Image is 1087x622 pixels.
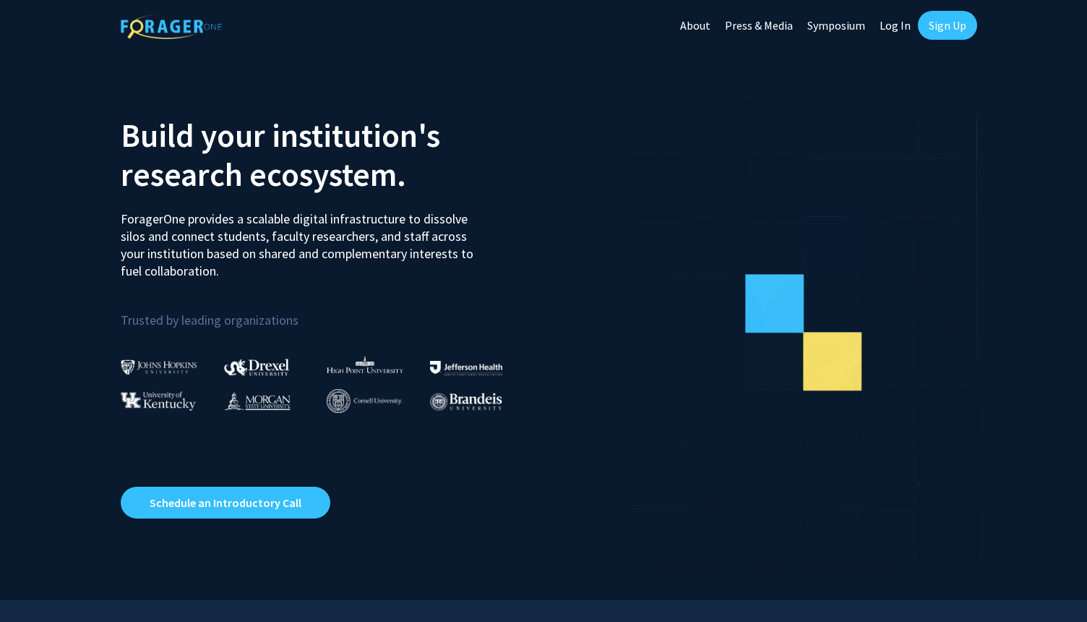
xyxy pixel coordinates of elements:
img: Thomas Jefferson University [430,361,502,375]
a: Sign Up [918,11,977,40]
img: University of Kentucky [121,391,196,411]
img: ForagerOne Logo [121,14,222,39]
img: Brandeis University [430,393,502,411]
img: Johns Hopkins University [121,359,197,375]
img: Drexel University [224,359,289,375]
a: Opens in a new tab [121,487,330,519]
img: High Point University [327,356,403,373]
h2: Build your institution's research ecosystem. [121,116,533,194]
iframe: Chat [1026,557,1076,611]
img: Morgan State University [224,391,291,410]
img: Cornell University [327,389,402,413]
p: Trusted by leading organizations [121,291,533,331]
p: ForagerOne provides a scalable digital infrastructure to dissolve silos and connect students, fac... [121,200,484,280]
